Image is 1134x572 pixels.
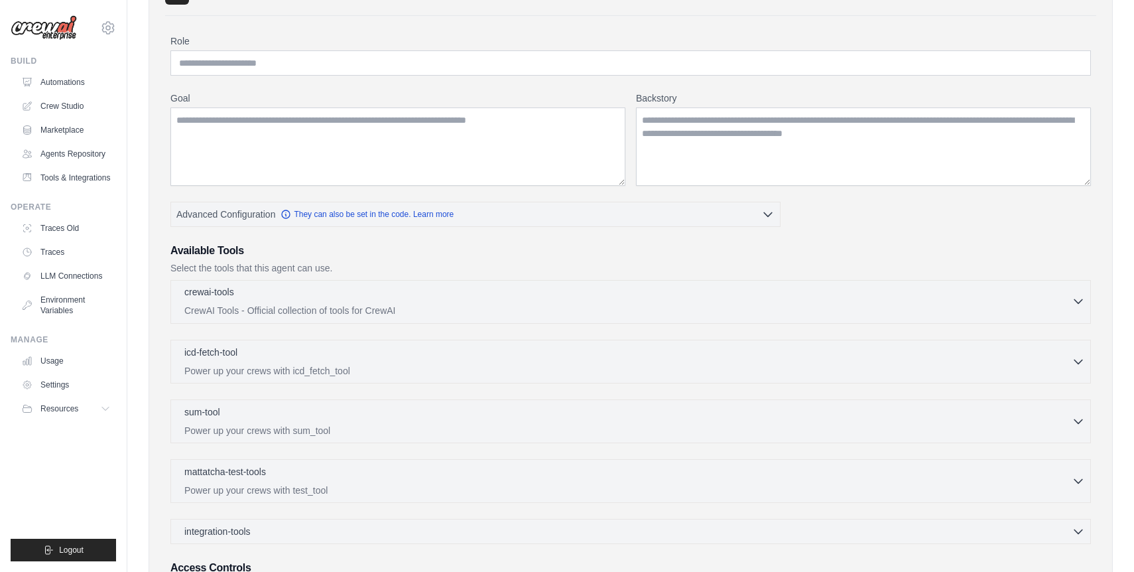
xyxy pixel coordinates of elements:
a: Crew Studio [16,96,116,117]
span: Advanced Configuration [176,208,275,221]
a: Tools & Integrations [16,167,116,188]
h3: Available Tools [170,243,1091,259]
a: They can also be set in the code. Learn more [281,209,454,220]
label: Goal [170,92,625,105]
label: Role [170,35,1091,48]
img: Logo [11,15,77,40]
button: Logout [11,539,116,561]
button: Resources [16,398,116,419]
p: Power up your crews with test_tool [184,484,1072,497]
a: Environment Variables [16,289,116,321]
a: Marketplace [16,119,116,141]
div: Manage [11,334,116,345]
button: crewai-tools CrewAI Tools - Official collection of tools for CrewAI [176,285,1085,317]
a: Automations [16,72,116,93]
p: crewai-tools [184,285,234,299]
p: icd-fetch-tool [184,346,237,359]
a: Usage [16,350,116,372]
div: Operate [11,202,116,212]
p: Select the tools that this agent can use. [170,261,1091,275]
a: LLM Connections [16,265,116,287]
p: mattatcha-test-tools [184,465,266,478]
a: Traces Old [16,218,116,239]
button: icd-fetch-tool Power up your crews with icd_fetch_tool [176,346,1085,378]
p: Power up your crews with sum_tool [184,424,1072,437]
div: Build [11,56,116,66]
button: sum-tool Power up your crews with sum_tool [176,405,1085,437]
p: sum-tool [184,405,220,419]
span: Logout [59,545,84,555]
p: CrewAI Tools - Official collection of tools for CrewAI [184,304,1072,317]
a: Traces [16,242,116,263]
label: Backstory [636,92,1091,105]
button: mattatcha-test-tools Power up your crews with test_tool [176,465,1085,497]
button: integration-tools [176,525,1085,538]
button: Advanced Configuration They can also be set in the code. Learn more [171,202,780,226]
span: integration-tools [184,525,251,538]
span: Resources [40,403,78,414]
p: Power up your crews with icd_fetch_tool [184,364,1072,378]
a: Agents Repository [16,143,116,165]
a: Settings [16,374,116,395]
